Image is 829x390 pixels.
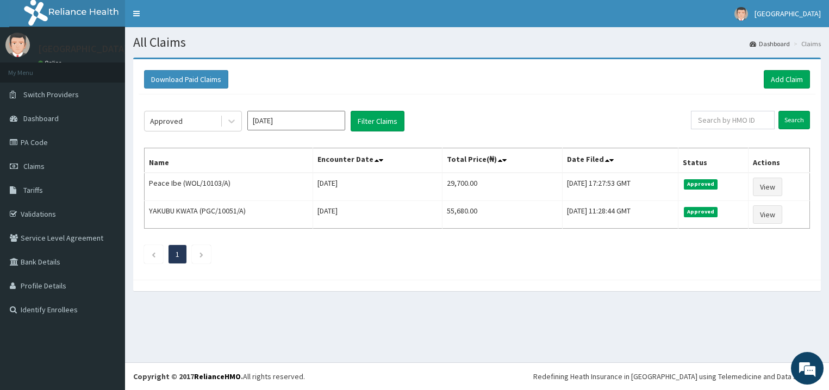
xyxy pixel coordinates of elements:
footer: All rights reserved. [125,362,829,390]
td: 29,700.00 [442,173,562,201]
button: Download Paid Claims [144,70,228,89]
td: Peace Ibe (WOL/10103/A) [145,173,313,201]
td: 55,680.00 [442,201,562,229]
td: [DATE] 17:27:53 GMT [562,173,678,201]
th: Name [145,148,313,173]
div: Redefining Heath Insurance in [GEOGRAPHIC_DATA] using Telemedicine and Data Science! [533,371,821,382]
td: [DATE] [313,201,442,229]
th: Encounter Date [313,148,442,173]
p: [GEOGRAPHIC_DATA] [38,44,128,54]
button: Filter Claims [351,111,404,131]
span: Approved [684,179,718,189]
span: Switch Providers [23,90,79,99]
td: [DATE] 11:28:44 GMT [562,201,678,229]
td: [DATE] [313,173,442,201]
a: RelianceHMO [194,372,241,381]
span: [GEOGRAPHIC_DATA] [755,9,821,18]
input: Select Month and Year [247,111,345,130]
span: Dashboard [23,114,59,123]
td: YAKUBU KWATA (PGC/10051/A) [145,201,313,229]
a: View [753,178,782,196]
a: Dashboard [750,39,790,48]
th: Total Price(₦) [442,148,562,173]
span: Claims [23,161,45,171]
th: Actions [749,148,810,173]
div: Approved [150,116,183,127]
img: User Image [734,7,748,21]
input: Search [778,111,810,129]
a: Next page [199,249,204,259]
a: Online [38,59,64,67]
span: Approved [684,207,718,217]
a: View [753,205,782,224]
span: Tariffs [23,185,43,195]
th: Status [678,148,749,173]
th: Date Filed [562,148,678,173]
li: Claims [791,39,821,48]
a: Previous page [151,249,156,259]
img: User Image [5,33,30,57]
a: Page 1 is your current page [176,249,179,259]
h1: All Claims [133,35,821,49]
strong: Copyright © 2017 . [133,372,243,381]
input: Search by HMO ID [691,111,775,129]
a: Add Claim [764,70,810,89]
